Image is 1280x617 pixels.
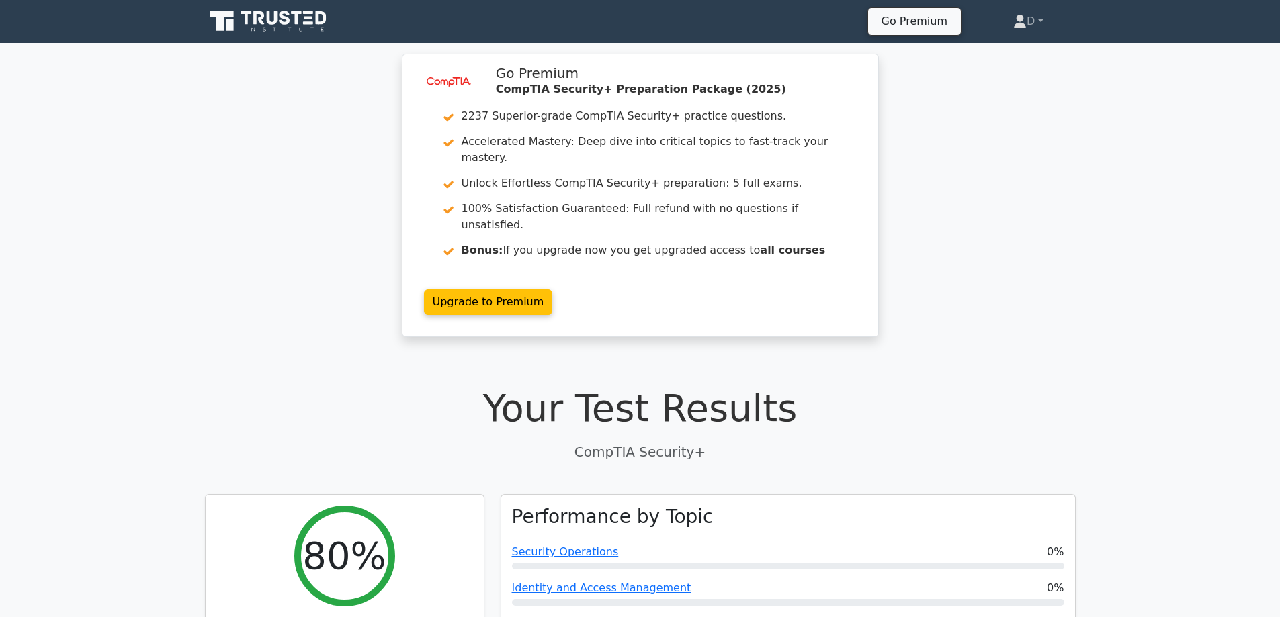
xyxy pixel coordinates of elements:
h3: Performance by Topic [512,506,714,528]
a: D [981,8,1075,35]
a: Upgrade to Premium [424,289,553,315]
h1: Your Test Results [205,385,1076,430]
a: Security Operations [512,545,619,558]
span: 0% [1047,580,1064,596]
span: 0% [1047,544,1064,560]
p: CompTIA Security+ [205,442,1076,462]
a: Identity and Access Management [512,581,691,594]
a: Go Premium [873,12,955,30]
h2: 80% [302,533,386,578]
